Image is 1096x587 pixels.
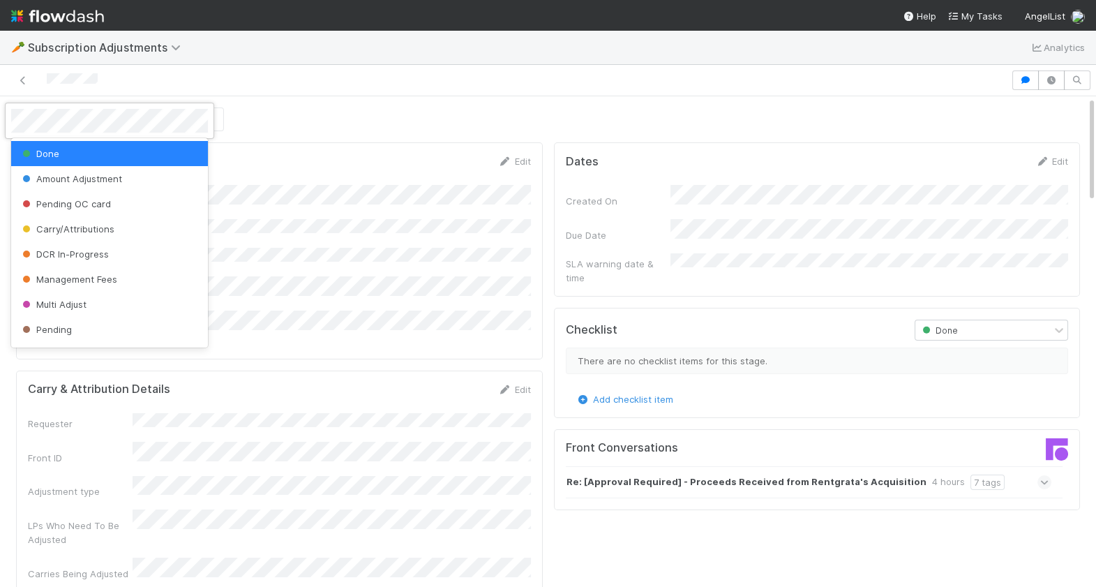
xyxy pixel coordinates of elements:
span: Carry/Attributions [20,223,114,235]
span: Done [20,148,59,159]
span: Multi Adjust [20,299,87,310]
span: DCR In-Progress [20,248,109,260]
span: Amount Adjustment [20,173,122,184]
span: Pending OC card [20,198,111,209]
span: Pending [20,324,72,335]
span: Management Fees [20,274,117,285]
